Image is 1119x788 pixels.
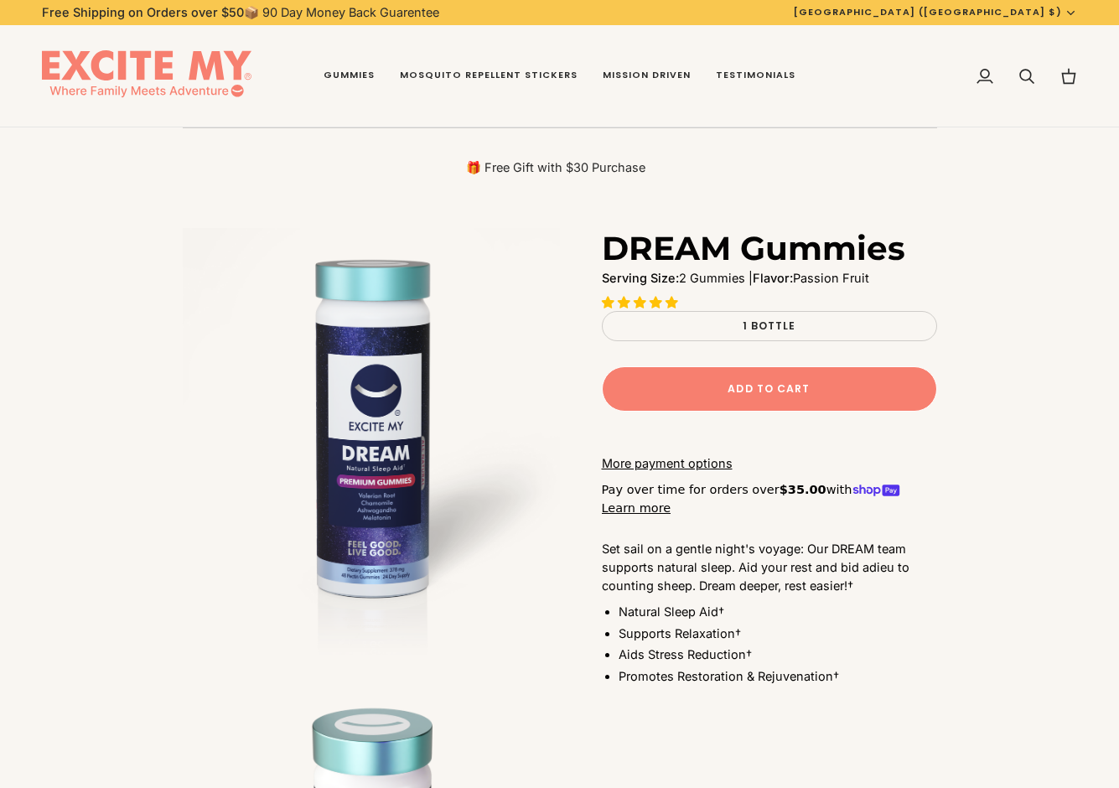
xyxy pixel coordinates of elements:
strong: Serving Size: [602,271,679,285]
a: Mission Driven [590,25,703,127]
button: Add to Cart [602,366,937,412]
p: 2 Gummies | Passion Fruit [602,269,937,288]
li: Natural Sleep Aid† [619,603,937,621]
span: Add to Cart [728,381,810,397]
strong: Free Shipping on Orders over $50 [42,5,244,19]
span: Mosquito Repellent Stickers [400,69,578,82]
li: Aids Stress Reduction† [619,645,937,664]
span: Gummies [324,69,375,82]
span: Testimonials [716,69,795,82]
p: 🎁 Free Gift with $30 Purchase [183,159,929,176]
li: Promotes Restoration & Rejuvenation† [619,667,937,686]
a: Mosquito Repellent Stickers [387,25,590,127]
img: EXCITE MY® [42,50,251,102]
a: Gummies [311,25,387,127]
span: 1 Bottle [743,319,796,333]
h1: DREAM Gummies [602,228,905,269]
img: DREAM Gummies [183,228,560,681]
span: Mission Driven [603,69,691,82]
p: 📦 90 Day Money Back Guarentee [42,3,439,22]
span: 4.89 stars [602,295,681,309]
li: Supports Relaxation† [619,625,937,643]
button: [GEOGRAPHIC_DATA] ([GEOGRAPHIC_DATA] $) [781,5,1090,19]
a: Testimonials [703,25,808,127]
a: More payment options [602,454,937,473]
span: Set sail on a gentle night's voyage: Our DREAM team supports natural sleep. Aid your rest and bid... [602,542,909,593]
strong: Flavor: [753,271,793,285]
